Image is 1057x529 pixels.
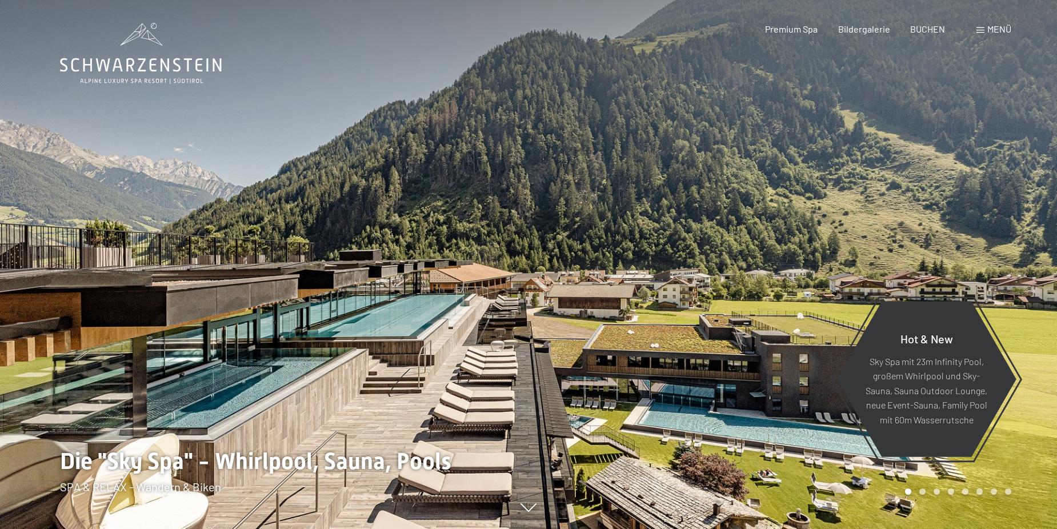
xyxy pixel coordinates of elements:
div: Carousel Page 4 [948,488,954,495]
div: Carousel Page 5 [962,488,968,495]
div: Carousel Page 8 [1005,488,1011,495]
div: Carousel Page 1 (Current Slide) [905,488,911,495]
div: Carousel Page 3 [934,488,940,495]
span: Menü [987,23,1011,34]
p: Sky Spa mit 23m Infinity Pool, großem Whirlpool und Sky-Sauna, Sauna Outdoor Lounge, neue Event-S... [864,354,988,427]
a: Hot & New Sky Spa mit 23m Infinity Pool, großem Whirlpool und Sky-Sauna, Sauna Outdoor Lounge, ne... [836,300,1017,458]
a: Bildergalerie [838,23,890,34]
div: Carousel Pagination [901,488,1011,495]
a: BUCHEN [910,23,945,34]
div: Carousel Page 6 [976,488,983,495]
a: Premium Spa [765,23,818,34]
span: Hot & New [900,331,953,345]
div: Carousel Page 7 [991,488,997,495]
div: Carousel Page 2 [919,488,926,495]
